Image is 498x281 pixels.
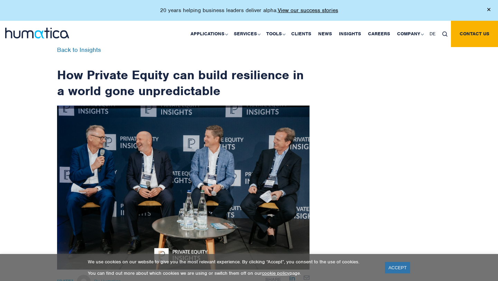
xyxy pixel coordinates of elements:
[278,7,338,14] a: View our success stories
[315,21,335,47] a: News
[426,21,439,47] a: DE
[288,21,315,47] a: Clients
[57,46,101,54] a: Back to Insights
[57,47,310,99] h1: How Private Equity can build resilience in a world gone unpredictable
[262,270,289,276] a: cookie policy
[5,28,69,38] img: logo
[263,21,288,47] a: Tools
[57,106,310,270] img: ndetails
[430,31,435,37] span: DE
[365,21,394,47] a: Careers
[187,21,230,47] a: Applications
[88,270,376,276] p: You can find out more about which cookies we are using or switch them off on our page.
[385,262,410,273] a: ACCEPT
[451,21,498,47] a: Contact us
[442,31,448,37] img: search_icon
[88,259,376,265] p: We use cookies on our website to give you the most relevant experience. By clicking “Accept”, you...
[160,7,338,14] p: 20 years helping business leaders deliver alpha.
[394,21,426,47] a: Company
[335,21,365,47] a: Insights
[230,21,263,47] a: Services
